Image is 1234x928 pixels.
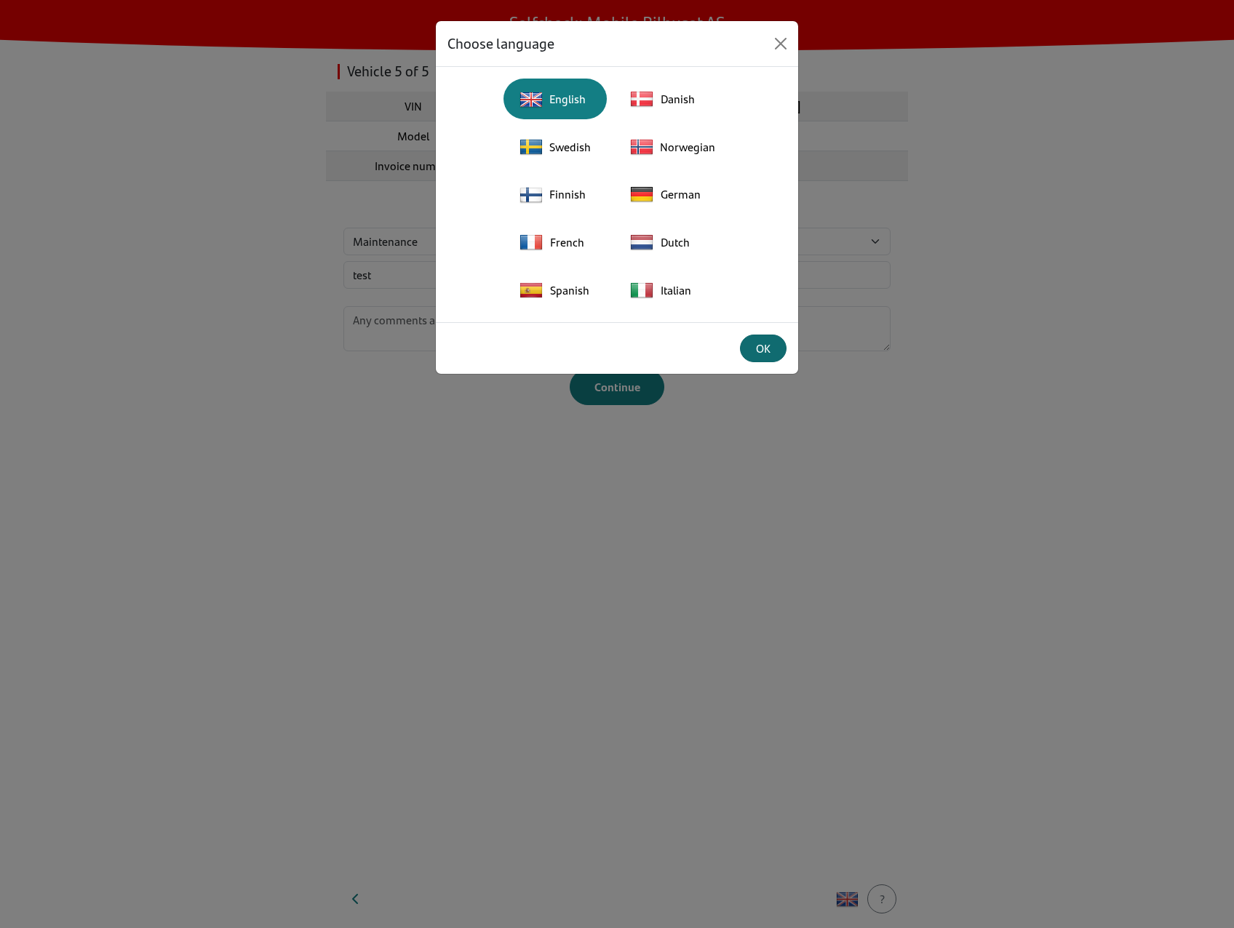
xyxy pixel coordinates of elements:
div: French [512,226,598,258]
img: YBNhU4E9E98HQKajxKwAAAABJRU5ErkJggg== [520,279,543,302]
img: el1Z+B3+jRLZ6MeVlC7JUbNM+HElBV28KisuIn8AKOIYuOQZdbUAAAAASUVORK5CYII= [520,135,542,158]
img: bH4AAAAASUVORK5CYII= [630,183,653,206]
img: 9H98BfgkgPbOoreX8WgZEH++ztX1oqAWChL9QTAAAAAElFTkSuQmCC [630,231,653,254]
img: ET1yWHE9acpcvS5JHGv8PqDi2uWUeZLjg0mva5dTsANXZNlF5CdBuoKmjlzHOAAAAABJRU5ErkJggg== [630,135,653,158]
button: Finnish [503,174,607,215]
img: Xj9L6XRjfMoEMDDyud379B2DGSfkCXdK+AAAAAElFTkSuQmCC [630,279,653,302]
button: English [503,79,607,119]
button: Dutch [614,222,731,263]
button: Spanish [503,270,607,311]
div: Danish [623,83,723,115]
div: OK [749,340,777,357]
button: Swedish [503,127,607,167]
img: BvYMwfHifcIdtKLPYAAAAASUVORK5CYII= [520,183,542,206]
div: English [512,84,598,115]
button: German [614,174,731,215]
div: Dutch [623,226,723,258]
div: German [623,178,723,210]
div: Italian [623,274,723,306]
button: OK [740,335,787,362]
img: jgx9vAeuWM1NKsWrZAAAAAElFTkSuQmCC [520,231,543,254]
button: Close [769,32,792,55]
img: 7AiV5eXjk7o66Ll2Qd7VA2nvzvBHmZ09wKvcuKioqoeqkQUNYKJpLSiQntST+zvVdwszkbiSezvVdQm6T93i3AP4FyPKsWKay... [520,88,542,111]
div: Finnish [512,179,598,210]
div: Swedish [512,131,598,162]
button: Danish [614,79,731,119]
button: French [503,222,607,263]
button: Norwegian [614,127,731,167]
div: Spanish [512,274,598,306]
div: Norwegian [623,131,723,162]
button: Italian [614,270,731,311]
h5: Choose language [447,33,554,55]
img: isAAAAASUVORK5CYII= [630,87,653,111]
